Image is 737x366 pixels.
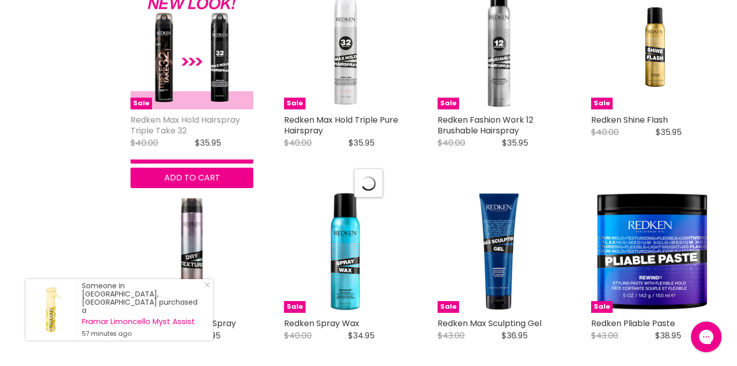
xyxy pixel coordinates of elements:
[82,330,203,338] small: 57 minutes ago
[82,282,203,338] div: Someone in [GEOGRAPHIC_DATA], [GEOGRAPHIC_DATA] purchased a
[591,317,675,329] a: Redken Pliable Paste
[656,126,682,138] span: $35.95
[131,137,158,149] span: $40.00
[591,126,619,138] span: $40.00
[349,137,375,149] span: $35.95
[438,137,465,149] span: $40.00
[204,282,210,288] svg: Close Icon
[591,114,668,126] a: Redken Shine Flash
[284,190,407,313] a: Redken Spray Wax Redken Spray Wax Sale
[438,190,560,313] a: Redken Max Sculpting Gel Redken Max Sculpting Gel Sale
[438,98,459,109] span: Sale
[131,190,253,313] a: Redken Dry Texture Spray Sale
[438,114,533,136] a: Redken Fashion Work 12 Brushable Hairspray
[591,301,613,313] span: Sale
[591,190,714,313] a: Redken Pliable Paste Redken Pliable Paste Sale
[164,172,220,184] span: Add to cart
[284,190,407,313] img: Redken Spray Wax
[438,190,560,313] img: Redken Max Sculpting Gel
[438,330,465,341] span: $43.00
[438,301,459,313] span: Sale
[655,330,681,341] span: $38.95
[591,190,714,313] img: Redken Pliable Paste
[284,114,398,136] a: Redken Max Hold Triple Pure Hairspray
[26,279,77,340] a: Visit product page
[591,330,618,341] span: $43.00
[195,137,221,149] span: $35.95
[284,317,359,329] a: Redken Spray Wax
[284,330,312,341] span: $40.00
[200,282,210,292] a: Close Notification
[131,114,240,136] a: Redken Max Hold Hairspray Triple Take 32
[284,301,306,313] span: Sale
[131,168,253,188] button: Add to cart
[502,137,528,149] span: $35.95
[348,330,375,341] span: $34.95
[131,98,152,109] span: Sale
[438,317,541,329] a: Redken Max Sculpting Gel
[284,98,306,109] span: Sale
[686,318,727,356] iframe: Gorgias live chat messenger
[82,317,203,326] a: Framar Limoncello Myst Assist
[502,330,528,341] span: $36.95
[591,98,613,109] span: Sale
[284,137,312,149] span: $40.00
[131,190,253,313] img: Redken Dry Texture Spray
